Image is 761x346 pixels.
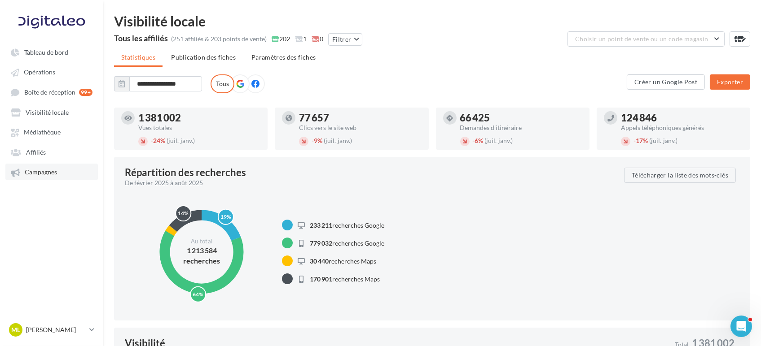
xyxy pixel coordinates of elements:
[5,64,98,80] a: Opérations
[310,257,329,265] span: 30 440
[649,137,677,144] span: (juil.-janv.)
[125,178,617,187] div: De février 2025 à août 2025
[295,35,307,43] span: 1
[633,137,636,144] span: -
[171,53,236,61] span: Publication des fiches
[312,35,323,43] span: 0
[460,113,582,123] div: 66 425
[310,221,384,229] span: recherches Google
[310,221,332,229] span: 233 211
[114,34,168,42] div: Tous les affiliés
[211,74,234,93] label: Tous
[310,239,332,247] span: 779 032
[624,168,736,183] button: Télécharger la liste des mots-clés
[299,125,421,131] div: Clics vers le site web
[25,169,57,176] span: Campagnes
[24,48,68,56] span: Tableau de bord
[79,89,92,96] div: 99+
[310,239,384,247] span: recherches Google
[328,33,362,46] button: Filtrer
[24,129,61,136] span: Médiathèque
[5,44,98,60] a: Tableau de bord
[138,125,260,131] div: Vues totales
[151,137,165,144] span: 24%
[125,168,246,177] div: Répartition des recherches
[138,113,260,123] div: 1 381 002
[24,69,55,76] span: Opérations
[5,164,98,180] a: Campagnes
[710,74,750,90] button: Exporter
[575,35,708,43] span: Choisir un point de vente ou un code magasin
[26,325,86,334] p: [PERSON_NAME]
[151,137,153,144] span: -
[310,257,376,265] span: recherches Maps
[114,14,750,28] div: Visibilité locale
[310,275,332,283] span: 170 901
[312,137,322,144] span: 9%
[460,125,582,131] div: Demandes d'itinéraire
[730,316,752,337] iframe: Intercom live chat
[621,125,743,131] div: Appels téléphoniques générés
[5,104,98,120] a: Visibilité locale
[167,137,195,144] span: (juil.-janv.)
[312,137,314,144] span: -
[299,113,421,123] div: 77 657
[11,325,20,334] span: ML
[310,275,380,283] span: recherches Maps
[5,124,98,140] a: Médiathèque
[251,53,316,61] span: Paramètres des fiches
[324,137,352,144] span: (juil.-janv.)
[26,148,46,156] span: Affiliés
[627,74,705,90] button: Créer un Google Post
[26,108,69,116] span: Visibilité locale
[473,137,484,144] span: 6%
[567,31,725,47] button: Choisir un point de vente ou un code magasin
[5,84,98,100] a: Boîte de réception 99+
[7,321,96,338] a: ML [PERSON_NAME]
[171,35,267,43] div: (251 affiliés & 203 points de vente)
[633,137,648,144] span: 17%
[473,137,475,144] span: -
[621,113,743,123] div: 124 846
[485,137,513,144] span: (juil.-janv.)
[272,35,290,43] span: 202
[5,144,98,160] a: Affiliés
[24,88,75,96] span: Boîte de réception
